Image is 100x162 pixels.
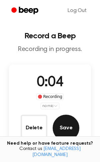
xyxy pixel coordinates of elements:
span: no mic [42,103,54,109]
a: Beep [7,4,44,17]
span: 0:04 [37,76,63,90]
button: Delete Audio Record [21,115,47,141]
p: Recording in progress. [5,45,95,54]
button: no mic [41,103,59,109]
div: Recording [36,93,64,100]
a: Log Out [61,3,93,19]
a: [EMAIL_ADDRESS][DOMAIN_NAME] [32,147,81,157]
span: Contact us [4,146,96,158]
button: Save Audio Record [53,115,79,141]
h1: Record a Beep [5,32,95,40]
